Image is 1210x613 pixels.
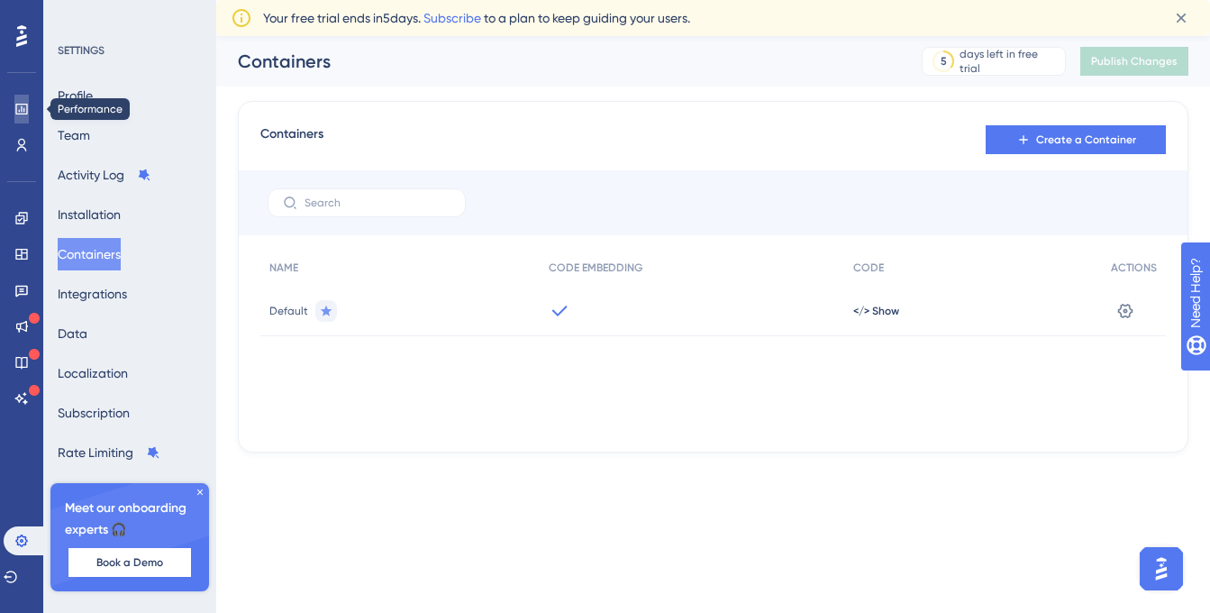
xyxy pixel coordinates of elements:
span: Default [269,304,308,318]
iframe: UserGuiding AI Assistant Launcher [1134,542,1188,596]
div: days left in free trial [960,47,1060,76]
span: ACTIONS [1111,261,1157,275]
button: Data [58,317,87,350]
span: Book a Demo [96,555,163,570]
button: Integrations [58,278,127,310]
button: Localization [58,357,128,389]
button: Team [58,119,90,151]
span: Containers [260,124,323,156]
span: Your free trial ends in 5 days. to a plan to keep guiding your users. [263,7,690,29]
div: Containers [238,49,877,74]
span: Meet our onboarding experts 🎧 [65,498,195,541]
span: CODE EMBEDDING [549,261,642,275]
span: Need Help? [42,5,113,26]
button: Create a Container [986,125,1166,154]
button: Installation [58,198,121,231]
div: 5 [941,54,947,69]
button: </> Show [853,304,899,318]
button: Containers [58,238,121,270]
button: Activity Log [58,159,151,191]
button: Rate Limiting [58,436,160,469]
button: Publish Changes [1080,47,1188,76]
span: Create a Container [1036,133,1136,147]
button: Accessibility [58,476,128,508]
span: Publish Changes [1091,54,1178,69]
span: NAME [269,261,298,275]
button: Subscription [58,397,130,429]
div: SETTINGS [58,43,204,58]
a: Subscribe [423,11,481,25]
button: Profile [58,79,93,112]
button: Book a Demo [68,548,191,577]
input: Search [305,197,450,209]
span: CODE [853,261,884,275]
